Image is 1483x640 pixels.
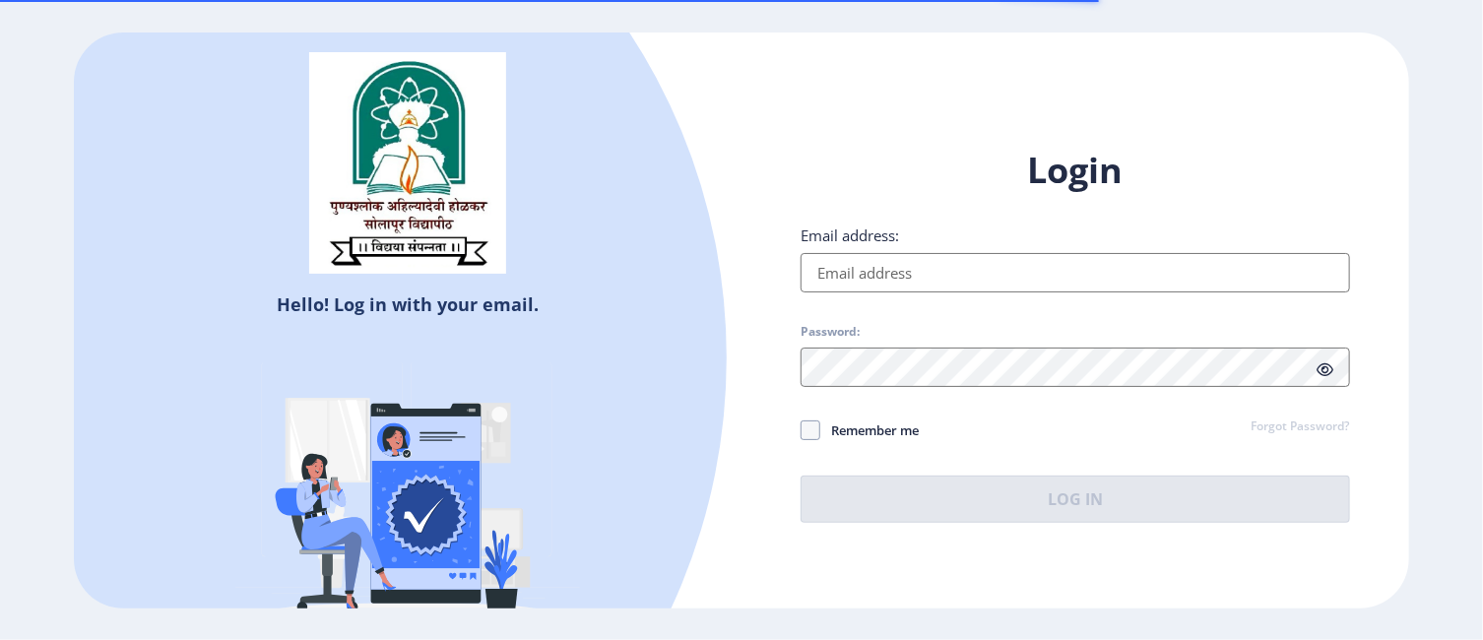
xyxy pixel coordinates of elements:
label: Password: [801,324,860,340]
button: Log In [801,476,1350,523]
label: Email address: [801,225,899,245]
h1: Login [801,147,1350,194]
a: Forgot Password? [1252,418,1350,436]
input: Email address [801,253,1350,292]
span: Remember me [820,418,919,442]
img: sulogo.png [309,52,506,275]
